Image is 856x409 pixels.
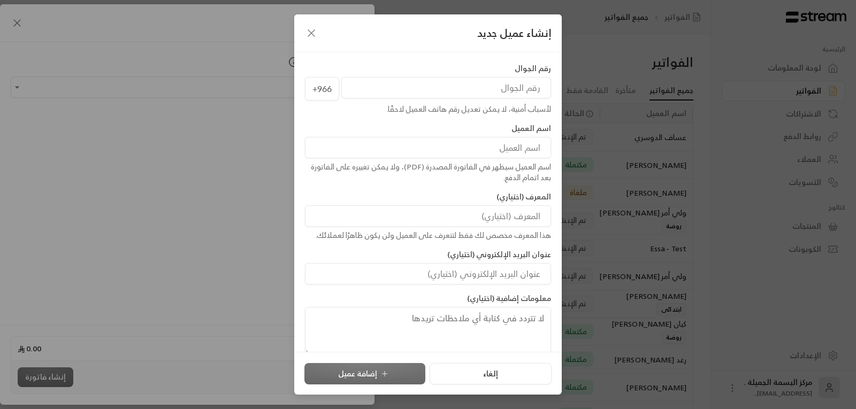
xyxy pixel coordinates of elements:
span: +966 [305,77,339,101]
input: رقم الجوال [341,77,551,98]
label: رقم الجوال [515,63,551,74]
input: اسم العميل [305,137,551,158]
label: اسم العميل [511,123,551,134]
div: هذا المعرف مخصص لك فقط لتتعرف على العميل ولن يكون ظاهرًا لعملائك. [305,230,551,241]
label: المعرف (اختياري) [496,191,551,202]
label: عنوان البريد الإلكتروني (اختياري) [447,249,551,260]
div: اسم العميل سيظهر في الفاتورة المصدرة (PDF)، ولا يمكن تغييره على الفاتورة بعد اتمام الدفع. [305,161,551,183]
button: إلغاء [430,363,551,384]
div: لأسباب أمنية، لا يمكن تعديل رقم هاتف العميل لاحقًا. [305,104,551,114]
input: المعرف (اختياري) [305,205,551,227]
span: إنشاء عميل جديد [477,25,551,41]
label: معلومات إضافية (اختياري) [467,293,551,304]
input: عنوان البريد الإلكتروني (اختياري) [305,263,551,284]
